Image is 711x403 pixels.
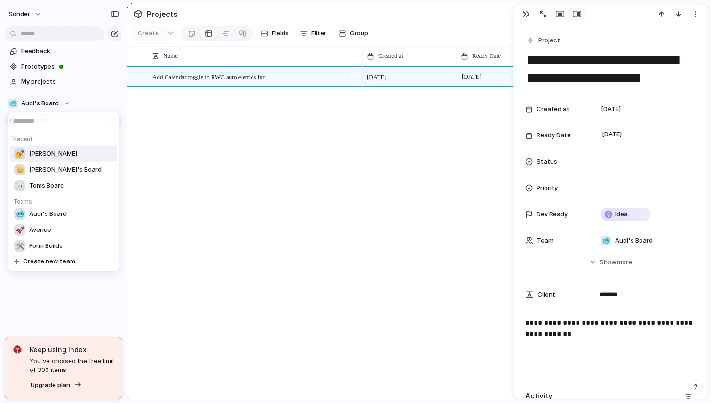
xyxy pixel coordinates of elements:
[10,131,119,143] h5: Recent
[23,257,75,266] span: Create new team
[14,208,25,220] div: 🥶
[14,164,25,175] div: 👑
[29,209,67,219] span: Audi's Board
[10,194,119,206] h5: Teams
[14,224,25,236] div: 🚀
[29,225,51,235] span: Avenue
[14,180,25,191] div: ☠️
[14,148,25,159] div: 💅
[29,181,64,190] span: Toms Board
[29,165,102,174] span: [PERSON_NAME]'s Board
[29,241,63,251] span: Form Builds
[14,240,25,252] div: 🛠️
[29,149,77,158] span: [PERSON_NAME]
